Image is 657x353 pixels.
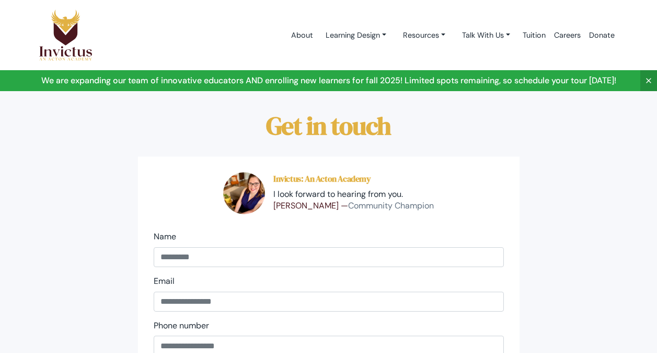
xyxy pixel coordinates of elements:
h5: Invictus: An Acton Academy [273,174,434,184]
img: sarah.jpg [223,172,265,214]
a: Learning Design [317,26,395,45]
a: Talk With Us [454,26,518,45]
a: Resources [395,26,454,45]
img: Logo [39,9,93,61]
p: I look forward to hearing from you. [273,189,434,201]
a: About [287,13,317,58]
h1: Get in touch [39,112,619,140]
a: Careers [550,13,585,58]
p: [PERSON_NAME] — [273,200,434,212]
span: Community Champion [348,200,434,211]
a: Tuition [518,13,550,58]
label: Phone number [154,320,209,332]
a: Donate [585,13,619,58]
label: Name [154,231,176,243]
label: Email [154,275,175,288]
